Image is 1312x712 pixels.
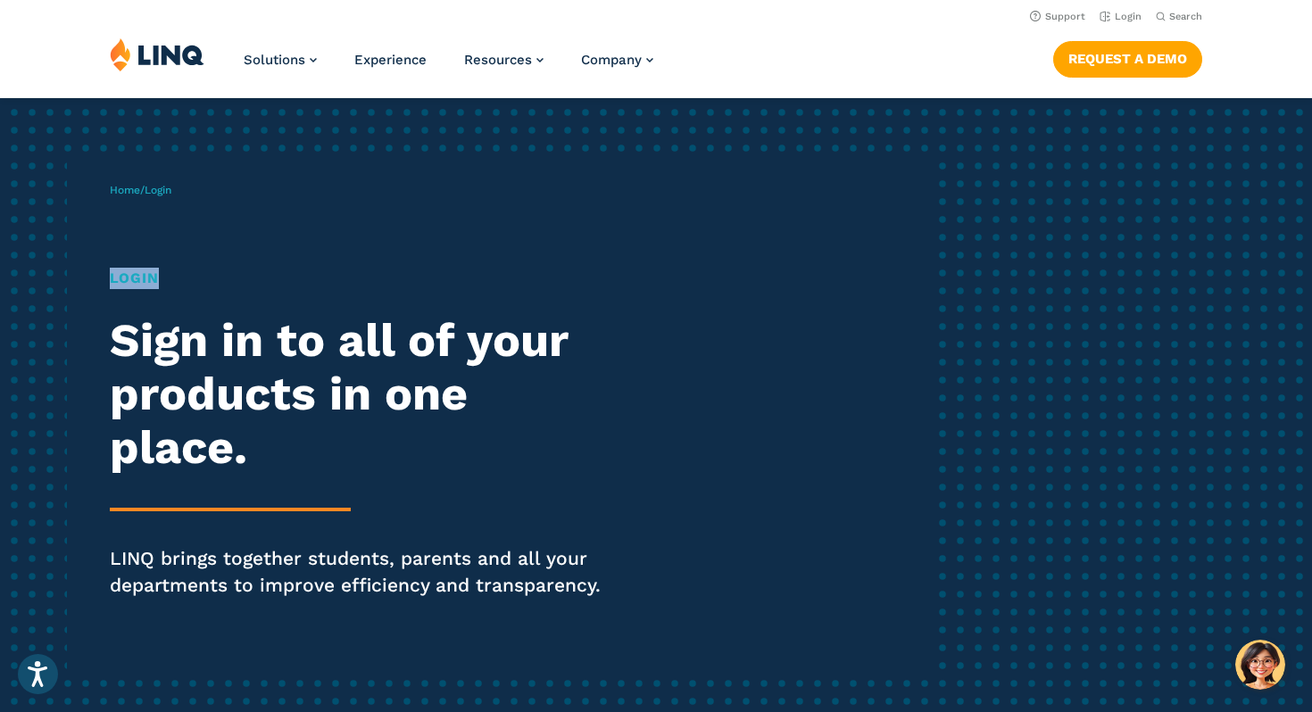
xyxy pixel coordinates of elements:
[464,52,544,68] a: Resources
[354,52,427,68] a: Experience
[244,37,653,96] nav: Primary Navigation
[1169,11,1202,22] span: Search
[110,37,204,71] img: LINQ | K‑12 Software
[1235,640,1285,690] button: Hello, have a question? Let’s chat.
[145,184,171,196] span: Login
[1053,37,1202,77] nav: Button Navigation
[110,184,140,196] a: Home
[464,52,532,68] span: Resources
[244,52,305,68] span: Solutions
[244,52,317,68] a: Solutions
[110,545,615,599] p: LINQ brings together students, parents and all your departments to improve efficiency and transpa...
[581,52,653,68] a: Company
[1030,11,1085,22] a: Support
[1053,41,1202,77] a: Request a Demo
[110,184,171,196] span: /
[1100,11,1142,22] a: Login
[581,52,642,68] span: Company
[110,314,615,474] h2: Sign in to all of your products in one place.
[1156,10,1202,23] button: Open Search Bar
[110,268,615,289] h1: Login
